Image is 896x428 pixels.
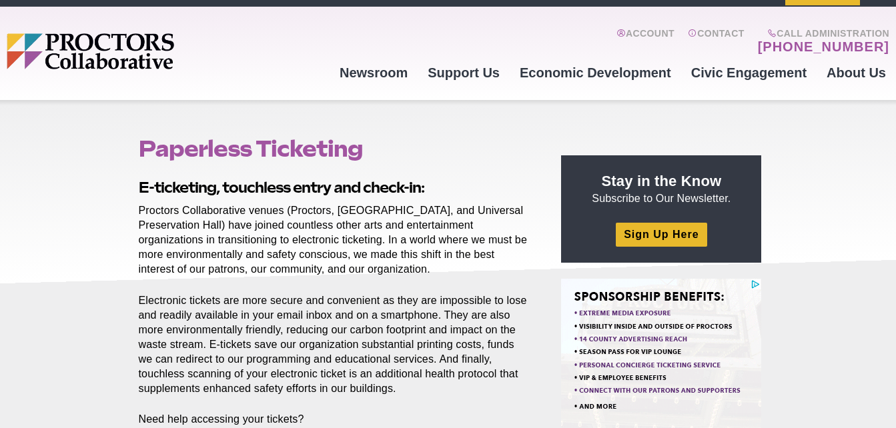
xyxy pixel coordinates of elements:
a: About Us [817,55,896,91]
p: Proctors Collaborative venues (Proctors, [GEOGRAPHIC_DATA], and Universal Preservation Hall) have... [139,203,531,277]
p: Need help accessing your tickets? [139,412,531,427]
h1: Paperless Ticketing [139,136,531,161]
a: [PHONE_NUMBER] [758,39,889,55]
img: Proctors logo [7,33,277,69]
a: Support Us [418,55,510,91]
strong: E-ticketing, touchless entry and check-in: [139,179,424,196]
p: Subscribe to Our Newsletter. [577,171,745,206]
strong: Stay in the Know [602,173,722,189]
a: Economic Development [510,55,681,91]
a: Civic Engagement [681,55,817,91]
span: Call Administration [754,28,889,39]
p: Electronic tickets are more secure and convenient as they are impossible to lose and readily avai... [139,293,531,397]
a: Sign Up Here [616,223,707,246]
a: Contact [688,28,745,55]
a: Newsroom [330,55,418,91]
a: Account [616,28,675,55]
